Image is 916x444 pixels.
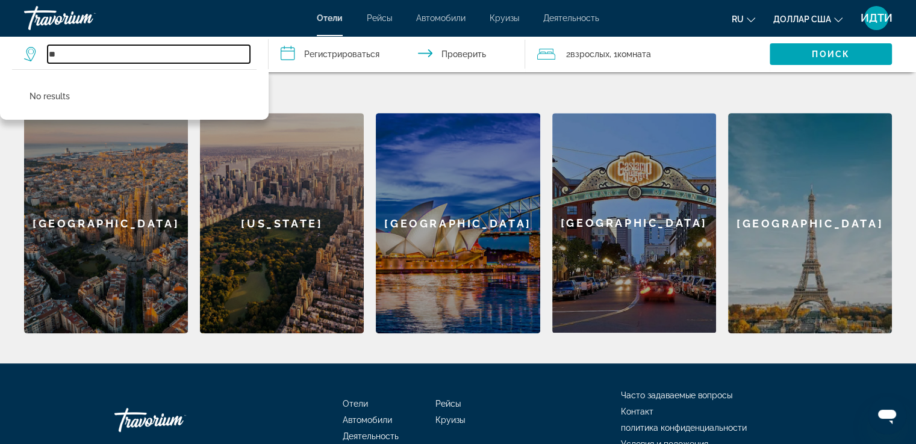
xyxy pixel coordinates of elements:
a: Отели [317,13,343,23]
a: [GEOGRAPHIC_DATA] [24,113,188,333]
button: Поиск [770,43,892,65]
a: Рейсы [367,13,392,23]
a: Контакт [621,407,653,416]
font: доллар США [773,14,831,24]
button: Путешественники: 2 взрослых, 0 детей [525,36,770,72]
a: политика конфиденциальности [621,423,747,433]
font: ИДТИ [861,11,893,24]
a: Часто задаваемые вопросы [621,390,732,400]
font: 2 [566,49,570,59]
font: взрослых [570,49,609,59]
a: Отели [343,399,368,409]
a: [GEOGRAPHIC_DATA] [552,113,716,333]
a: Деятельность [543,13,599,23]
a: Автомобили [343,415,392,425]
a: Автомобили [416,13,466,23]
h2: Featured Destinations [24,77,892,101]
font: Поиск [812,49,850,59]
button: Изменить язык [732,10,755,28]
iframe: Кнопка запуска окна обмена сообщениями [868,396,906,434]
font: ru [732,14,744,24]
button: Изменить валюту [773,10,843,28]
a: Травориум [24,2,145,34]
p: No results [30,88,70,105]
a: Круизы [435,415,465,425]
a: Круизы [490,13,519,23]
a: [GEOGRAPHIC_DATA] [728,113,892,333]
a: Травориум [114,402,235,438]
a: [GEOGRAPHIC_DATA] [376,113,540,333]
font: , 1 [609,49,617,59]
a: Рейсы [435,399,461,409]
button: Даты заезда и выезда [269,36,525,72]
a: [US_STATE] [200,113,364,333]
button: Меню пользователя [861,5,892,31]
a: Деятельность [343,431,399,441]
font: комната [617,49,651,59]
